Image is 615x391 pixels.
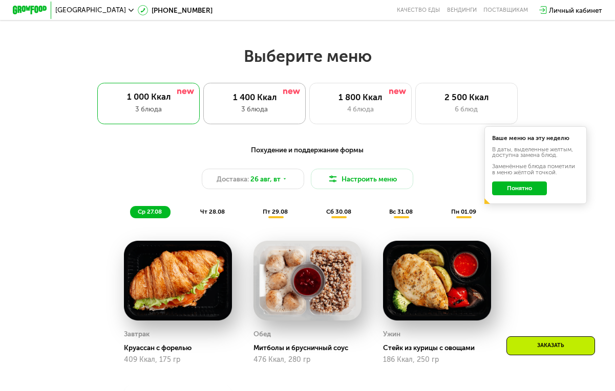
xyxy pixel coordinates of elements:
[213,104,297,114] div: 3 блюда
[200,208,225,215] span: чт 28.08
[492,181,547,195] button: Понятно
[383,328,400,340] div: Ужин
[311,169,413,189] button: Настроить меню
[138,5,213,15] a: [PHONE_NUMBER]
[55,7,126,13] span: [GEOGRAPHIC_DATA]
[124,356,232,364] div: 409 Ккал, 175 гр
[217,174,249,184] span: Доставка:
[319,92,403,102] div: 1 800 Ккал
[451,208,476,215] span: пн 01.09
[263,208,288,215] span: пт 29.08
[483,7,528,13] div: поставщикам
[138,208,162,215] span: ср 27.08
[383,343,498,352] div: Стейк из курицы с овощами
[492,135,579,142] div: Ваше меню на эту неделю
[319,104,403,114] div: 4 блюда
[549,5,602,15] div: Личный кабинет
[506,336,595,355] div: Заказать
[447,7,477,13] a: Вендинги
[253,328,271,340] div: Обед
[389,208,413,215] span: вс 31.08
[124,328,150,340] div: Завтрак
[383,356,491,364] div: 186 Ккал, 250 гр
[250,174,281,184] span: 26 авг, вт
[253,356,362,364] div: 476 Ккал, 280 гр
[424,104,508,114] div: 6 блюд
[492,147,579,158] div: В даты, выделенные желтым, доступна замена блюд.
[397,7,440,13] a: Качество еды
[55,145,561,155] div: Похудение и поддержание формы
[326,208,351,215] span: сб 30.08
[213,92,297,102] div: 1 400 Ккал
[124,343,239,352] div: Круассан с форелью
[253,343,369,352] div: Митболы и брусничный соус
[106,91,191,102] div: 1 000 Ккал
[106,104,191,114] div: 3 блюда
[492,164,579,175] div: Заменённые блюда пометили в меню жёлтой точкой.
[424,92,508,102] div: 2 500 Ккал
[27,46,587,66] h2: Выберите меню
